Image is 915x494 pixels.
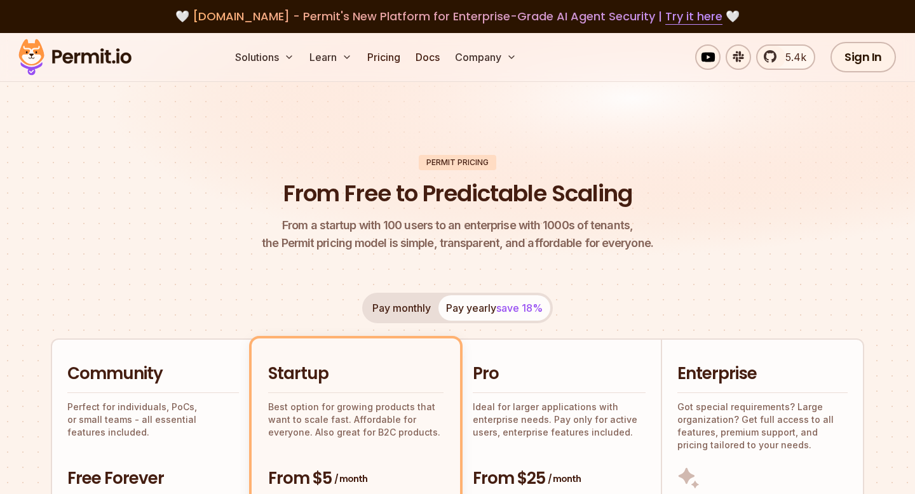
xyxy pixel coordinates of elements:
h3: From $5 [268,467,444,490]
h3: Free Forever [67,467,239,490]
a: Pricing [362,44,405,70]
span: / month [548,472,581,485]
button: Company [450,44,522,70]
p: Ideal for larger applications with enterprise needs. Pay only for active users, enterprise featur... [473,401,646,439]
a: Try it here [665,8,722,25]
a: Docs [410,44,445,70]
h2: Enterprise [677,363,848,385]
h1: From Free to Predictable Scaling [283,178,632,210]
button: Learn [304,44,357,70]
p: Got special requirements? Large organization? Get full access to all features, premium support, a... [677,401,848,451]
h2: Community [67,363,239,385]
span: / month [334,472,367,485]
a: Sign In [830,42,896,72]
a: 5.4k [756,44,815,70]
button: Solutions [230,44,299,70]
span: [DOMAIN_NAME] - Permit's New Platform for Enterprise-Grade AI Agent Security | [193,8,722,24]
h2: Startup [268,363,444,385]
h3: From $25 [473,467,646,490]
img: Permit logo [13,36,137,79]
p: the Permit pricing model is simple, transparent, and affordable for everyone. [262,217,653,252]
div: 🤍 🤍 [30,8,884,25]
p: Perfect for individuals, PoCs, or small teams - all essential features included. [67,401,239,439]
span: 5.4k [778,50,806,65]
span: From a startup with 100 users to an enterprise with 1000s of tenants, [262,217,653,234]
p: Best option for growing products that want to scale fast. Affordable for everyone. Also great for... [268,401,444,439]
h2: Pro [473,363,646,385]
button: Pay monthly [365,295,438,321]
div: Permit Pricing [419,155,496,170]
